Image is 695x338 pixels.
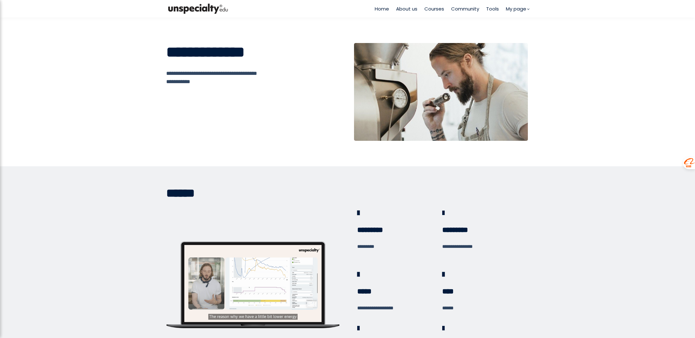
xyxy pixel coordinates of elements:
[166,2,230,15] img: bc390a18feecddb333977e298b3a00a1.png
[451,5,479,12] a: Community
[424,5,444,12] a: Courses
[506,5,526,12] span: My page
[506,5,529,12] a: My page
[375,5,389,12] a: Home
[486,5,499,12] a: Tools
[396,5,417,12] a: About us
